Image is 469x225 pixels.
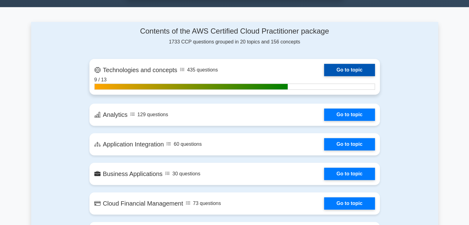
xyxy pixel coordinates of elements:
[324,168,375,180] a: Go to topic
[324,138,375,150] a: Go to topic
[324,108,375,121] a: Go to topic
[324,64,375,76] a: Go to topic
[89,27,380,36] h4: Contents of the AWS Certified Cloud Practitioner package
[89,27,380,46] div: 1733 CCP questions grouped in 20 topics and 156 concepts
[324,197,375,210] a: Go to topic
